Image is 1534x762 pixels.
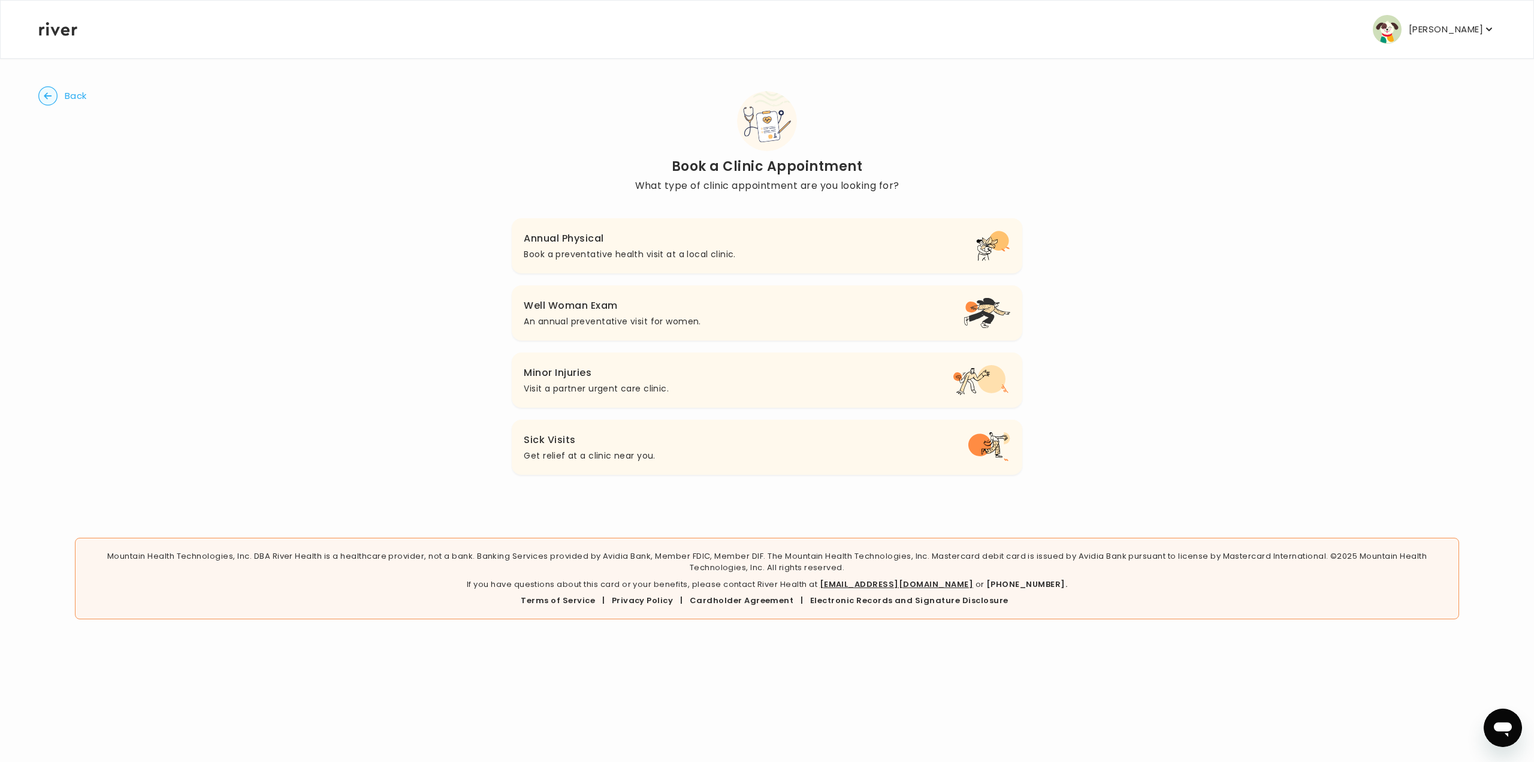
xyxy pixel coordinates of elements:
h3: Minor Injuries [524,365,669,381]
p: [PERSON_NAME] [1409,21,1483,38]
h3: Sick Visits [524,432,655,448]
button: Annual PhysicalBook a preventative health visit at a local clinic. [512,218,1022,273]
a: [PHONE_NUMBER]. [986,579,1067,590]
img: user avatar [1373,15,1402,44]
h3: Well Woman Exam [524,297,700,314]
button: Minor InjuriesVisit a partner urgent care clinic. [512,353,1022,408]
iframe: Button to launch messaging window [1484,709,1522,747]
p: Mountain Health Technologies, Inc. DBA River Health is a healthcare provider, not a bank. Banking... [85,550,1449,574]
img: Book Clinic Appointment [737,91,797,151]
button: user avatar[PERSON_NAME] [1373,15,1495,44]
button: Well Woman ExamAn annual preventative visit for women. [512,285,1022,341]
a: Electronic Records and Signature Disclosure [810,595,1008,606]
div: | | | [85,595,1449,607]
h3: Annual Physical [524,230,735,247]
button: Sick VisitsGet relief at a clinic near you. [512,420,1022,475]
p: What type of clinic appointment are you looking for? [635,177,899,194]
h2: Book a Clinic Appointment [635,158,899,175]
span: Back [65,88,87,104]
a: Privacy Policy [612,595,674,606]
p: Get relief at a clinic near you. [524,448,655,463]
p: Book a preventative health visit at a local clinic. [524,247,735,261]
button: Back [38,86,87,106]
a: Cardholder Agreement [690,595,794,606]
p: An annual preventative visit for women. [524,314,700,329]
p: Visit a partner urgent care clinic. [524,381,669,396]
a: [EMAIL_ADDRESS][DOMAIN_NAME] [820,579,973,590]
p: If you have questions about this card or your benefits, please contact River Health at or [85,579,1449,591]
a: Terms of Service [521,595,595,606]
